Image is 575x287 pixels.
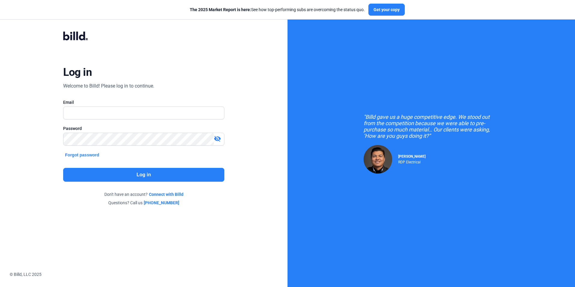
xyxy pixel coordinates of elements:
div: Questions? Call us [63,200,224,206]
div: Log in [63,66,92,79]
button: Forgot password [63,152,101,158]
span: The 2025 Market Report is here: [190,7,251,12]
div: RDP Electrical [398,159,426,164]
a: Connect with Billd [149,191,183,197]
a: [PHONE_NUMBER] [144,200,179,206]
div: Welcome to Billd! Please log in to continue. [63,82,154,90]
button: Get your copy [368,4,405,16]
div: Email [63,99,224,105]
img: Raul Pacheco [364,145,392,174]
mat-icon: visibility_off [214,135,221,142]
button: Log in [63,168,224,182]
div: Don't have an account? [63,191,224,197]
div: "Billd gave us a huge competitive edge. We stood out from the competition because we were able to... [364,114,499,139]
div: See how top-performing subs are overcoming the status quo. [190,7,365,13]
div: Password [63,125,224,131]
span: [PERSON_NAME] [398,154,426,159]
